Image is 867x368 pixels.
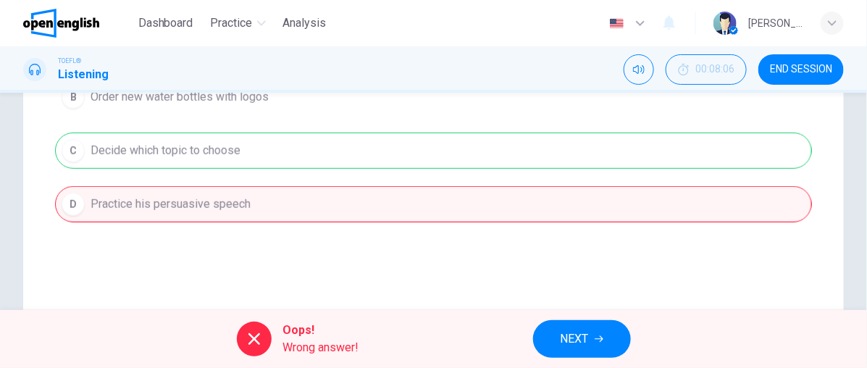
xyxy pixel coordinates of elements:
[666,54,747,85] div: Hide
[58,56,81,66] span: TOEFL®
[713,12,737,35] img: Profile picture
[533,320,631,358] button: NEXT
[608,18,626,29] img: en
[283,339,359,356] span: Wrong answer!
[23,9,133,38] a: OpenEnglish logo
[58,66,109,83] h1: Listening
[283,322,359,339] span: Oops!
[748,14,803,32] div: [PERSON_NAME]
[205,10,272,36] button: Practice
[23,9,99,38] img: OpenEnglish logo
[283,14,327,32] span: Analysis
[758,54,844,85] button: END SESSION
[277,10,332,36] button: Analysis
[133,10,199,36] button: Dashboard
[624,54,654,85] div: Mute
[695,64,734,75] span: 00:08:06
[666,54,747,85] button: 00:08:06
[770,64,832,75] span: END SESSION
[138,14,193,32] span: Dashboard
[211,14,253,32] span: Practice
[561,329,589,349] span: NEXT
